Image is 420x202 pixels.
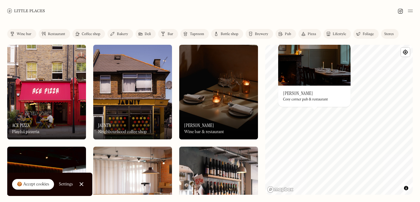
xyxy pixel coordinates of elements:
div: Lifestyle [333,32,346,36]
a: Bottle shop [211,29,243,39]
div: Bakery [117,32,128,36]
div: Restaurant [48,32,65,36]
h3: Ace Pizza [12,122,30,128]
a: Mapbox homepage [267,186,294,193]
a: Settings [59,178,73,191]
div: Bottle shop [221,32,238,36]
button: Find my location [401,48,410,57]
img: Jaunty [93,45,172,139]
a: William IVWilliam IV[PERSON_NAME]Cosy corner pub & restaurant [278,43,351,107]
h3: Jaunty [98,122,111,128]
a: Foliage [353,29,379,39]
h3: [PERSON_NAME] [184,122,214,128]
a: Brewery [246,29,273,39]
div: 🍪 Accept cookies [17,181,49,187]
a: Pizza [298,29,321,39]
a: 🍪 Accept cookies [12,179,54,190]
div: Pizza [308,32,316,36]
canvas: Map [265,45,413,195]
a: Close Cookie Popup [75,178,87,190]
button: Toggle attribution [402,184,410,192]
div: Pub [285,32,291,36]
a: Restaurant [39,29,70,39]
a: Taproom [180,29,209,39]
div: Cosy corner pub & restaurant [283,98,328,102]
div: Wine bar [17,32,31,36]
div: Neighbourhood coffee shop [98,129,147,135]
div: Taproom [190,32,204,36]
img: Luna [179,45,258,139]
img: William IV [278,43,351,86]
a: Pub [275,29,296,39]
div: Wine bar & restaurant [184,129,224,135]
a: Bakery [107,29,133,39]
a: Coffee shop [72,29,105,39]
div: Foliage [363,32,374,36]
div: Playful pizzeria [12,129,40,135]
a: LunaLuna[PERSON_NAME]Wine bar & restaurant [179,45,258,139]
a: Lifestyle [323,29,351,39]
a: JauntyJauntyJauntyNeighbourhood coffee shop [93,45,172,139]
h3: [PERSON_NAME] [283,90,313,96]
div: Brewery [255,32,268,36]
a: Ace PizzaAce PizzaAce PizzaPlayful pizzeria [7,45,86,139]
div: Deli [145,32,151,36]
a: Wine bar [7,29,36,39]
a: Stores [381,29,399,39]
div: Stores [384,32,394,36]
img: Ace Pizza [7,45,86,139]
a: Bar [158,29,178,39]
div: Settings [59,182,73,186]
div: Coffee shop [82,32,100,36]
a: Deli [135,29,156,39]
span: Toggle attribution [404,185,408,191]
div: Bar [167,32,173,36]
